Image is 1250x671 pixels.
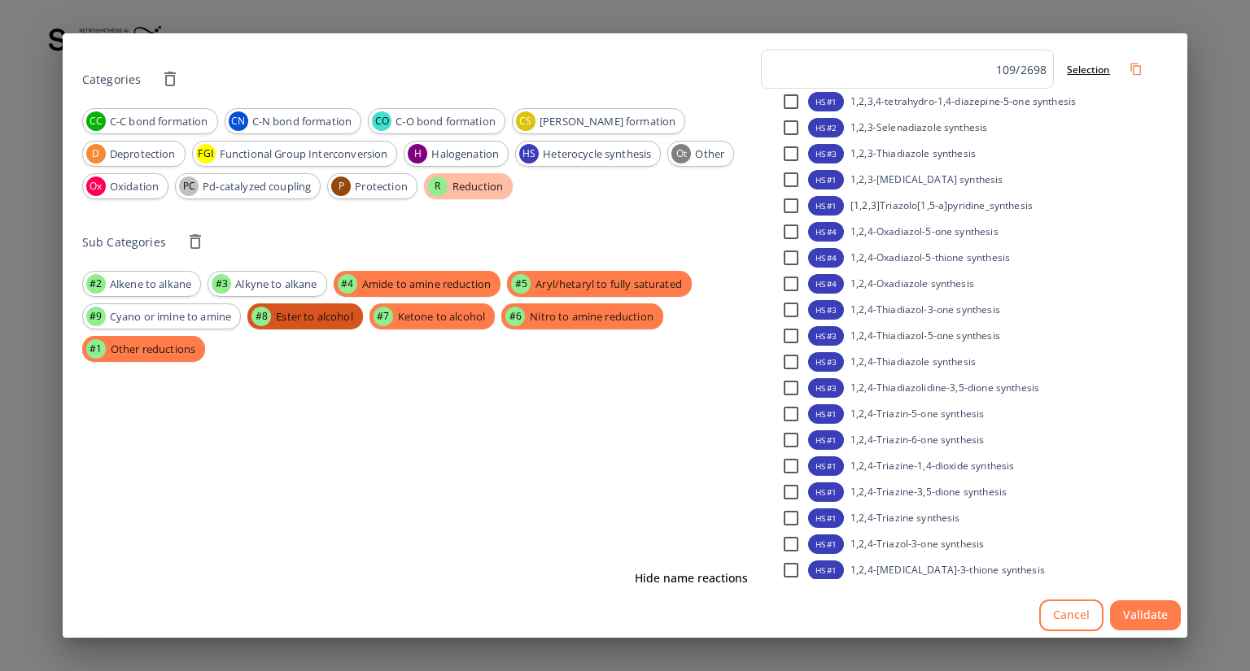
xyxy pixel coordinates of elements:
[825,200,837,212] p: #1
[443,179,513,195] span: Reduction
[374,307,393,326] div: #7
[850,277,974,291] span: 1,2,4-Oxadiazole synthesis
[761,401,1168,427] div: HS#11,2,4-Triazin-5-one synthesis
[512,108,685,134] div: CS[PERSON_NAME] formation
[808,430,844,450] div: HS
[808,300,844,320] div: HS
[86,274,106,294] div: #2
[505,307,525,326] div: #6
[534,146,660,163] span: Heterocycle synthesis
[825,564,837,577] p: #1
[850,381,1039,395] span: 1,2,4-Thiadiazolidine-3,5-dione synthesis
[761,557,1168,583] div: HS#11,2,4-[MEDICAL_DATA]-3-thione synthesis
[86,307,106,326] div: #9
[667,141,734,167] div: OtOther
[404,141,509,167] div: HHalogenation
[761,141,1168,167] div: HS#31,2,3-Thiadiazole synthesis
[825,356,837,368] p: #3
[850,460,1014,473] span: 1,2,4-Triazine-1,4-dioxide synthesis
[825,148,837,160] p: #3
[825,330,837,342] p: #3
[850,564,1045,577] span: 1,2,4-[MEDICAL_DATA]-3-thione synthesis
[808,170,844,190] div: HS
[507,271,692,297] div: #5Aryl/hetaryl to fully saturated
[82,72,142,87] span: Categories
[515,141,661,167] div: HSHeterocycle synthesis
[850,407,984,421] span: 1,2,4-Triazin-5-one synthesis
[82,336,205,362] div: #1Other reductions
[996,61,1047,78] div: 109 / 2698
[225,108,362,134] div: CNC-N bond formation
[808,144,844,163] div: HS
[196,144,216,163] div: FGI
[761,89,1168,115] div: HS#11,2,3,4-tetrahydro-1,4-diazepine-5-one synthesis
[501,303,663,329] div: #6Nitro to amine reduction
[82,173,168,199] div: OxOxidation
[761,167,1168,193] div: HS#11,2,3-[MEDICAL_DATA] synthesis
[331,176,351,196] div: P
[82,108,218,134] div: CCC-C bond formation
[194,179,320,195] span: Pd-catalyzed coupling
[761,193,1168,219] div: HS#1[1,2,3]Triazolo[1,5-a]pyridine_synthesis
[101,114,217,130] span: C-C bond formation
[761,219,1168,245] div: HS#41,2,4-Oxadiazol-5-one synthesis
[82,303,241,329] div: #9Cyano or imine to amine
[671,144,691,163] div: Ot
[82,141,186,167] div: DDeprotection
[86,176,106,196] div: Ox
[86,144,106,163] div: D
[82,271,201,297] div: #2Alkene to alkane
[387,114,505,130] span: C-O bond formation
[761,453,1168,479] div: HS#11,2,4-Triazine-1,4-dioxide synthesis
[346,179,417,195] span: Protection
[327,173,417,199] div: PProtection
[628,564,754,594] button: Hide name reactions
[761,323,1168,349] div: HS#31,2,4-Thiadiazol-5-one synthesis
[850,95,1076,109] span: 1,2,3,4-tetrahydro-1,4-diazepine-5-one synthesis
[808,456,844,476] div: HS
[825,538,837,551] p: #1
[352,277,501,293] span: Amide to amine reduction
[850,121,987,135] span: 1,2,3-Selenadiazole synthesis
[825,278,837,290] p: #4
[825,174,837,186] p: #1
[175,173,321,199] div: PCPd-catalyzed coupling
[101,342,205,358] span: Other reductions
[825,96,837,108] p: #1
[511,274,531,294] div: #5
[825,382,837,394] p: #3
[229,111,248,131] div: CN
[850,173,1003,187] span: 1,2,3-[MEDICAL_DATA] synthesis
[808,274,844,294] div: HS
[388,309,496,325] span: Ketone to alcohol
[825,408,837,420] p: #1
[428,176,448,196] div: R
[101,309,240,325] span: Cyano or imine to amine
[808,560,844,580] div: HS
[808,222,844,242] div: HS
[761,297,1168,323] div: HS#31,2,4-Thiadiazol-3-one synthesis
[226,277,326,293] span: Alkyne to alkane
[408,144,427,163] div: H
[334,271,501,297] div: #4Amide to amine reduction
[761,115,1168,141] div: HS#21,2,3-Selenadiazole synthesis
[531,114,684,130] span: [PERSON_NAME] formation
[761,531,1168,557] div: HS#11,2,4-Triazol-3-one synthesis
[850,199,1033,213] span: [1,2,3]Triazolo[1,5-a]pyridine_synthesis
[825,460,837,473] p: #1
[808,482,844,502] div: HS
[761,479,1168,505] div: HS#11,2,4-Triazine-3,5-dione synthesis
[422,146,508,163] span: Halogenation
[808,326,844,346] div: HS
[101,277,200,293] span: Alkene to alkane
[761,375,1168,401] div: HS#31,2,4-Thiadiazolidine-3,5-dione synthesis
[850,512,960,525] span: 1,2,4-Triazine synthesis
[243,114,361,130] span: C-N bond formation
[808,196,844,216] div: HS
[179,176,199,196] div: PC
[761,245,1168,271] div: HS#41,2,4-Oxadiazol-5-thione synthesis
[686,146,733,163] span: Other
[1123,56,1149,82] button: Copy to clipboard
[825,226,837,238] p: #4
[850,486,1007,499] span: 1,2,4-Triazine-3,5-dione synthesis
